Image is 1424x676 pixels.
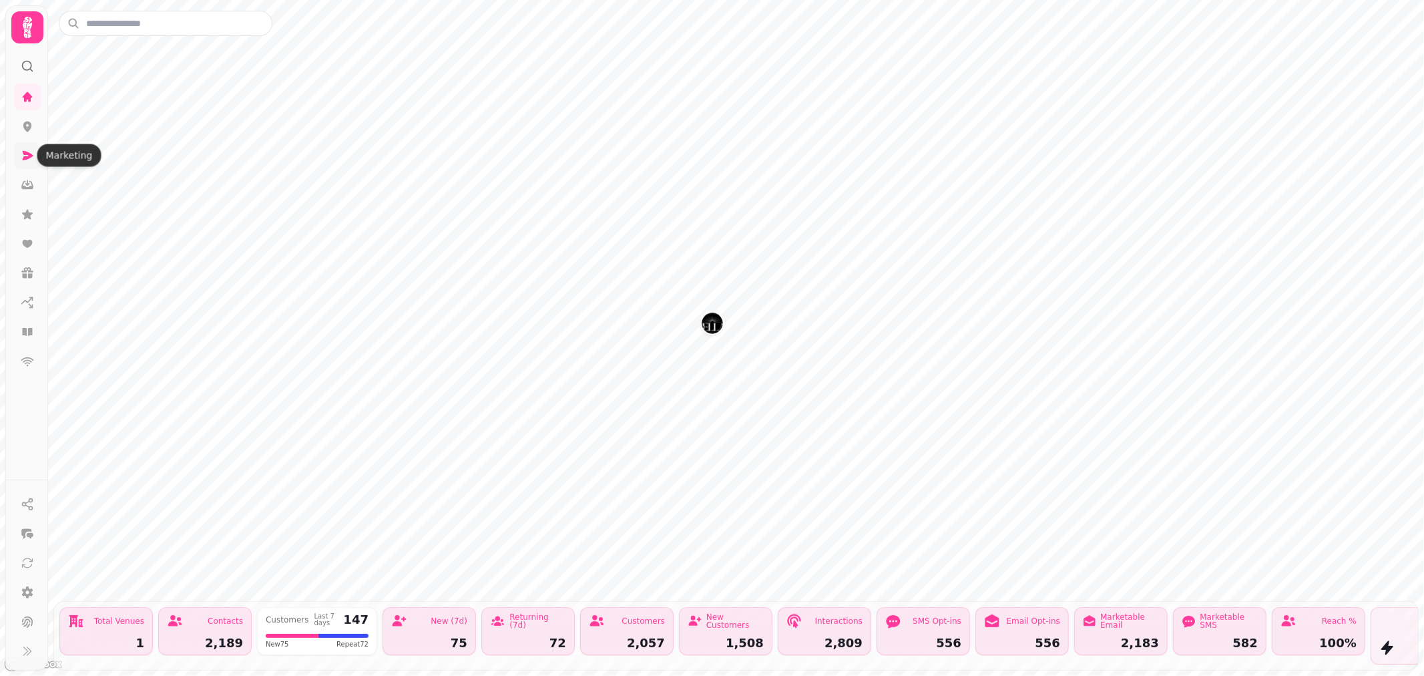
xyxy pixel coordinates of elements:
div: Map marker [702,313,723,338]
div: 100% [1280,637,1357,649]
div: Customers [266,616,309,624]
div: Total Venues [94,617,144,625]
div: 1,508 [688,637,764,649]
div: Returning (7d) [509,613,566,629]
div: Customers [622,617,665,625]
div: Email Opt-ins [1007,617,1060,625]
div: Last 7 days [314,613,338,627]
div: 2,183 [1083,637,1159,649]
div: 75 [391,637,467,649]
div: New Customers [706,613,764,629]
div: Reach % [1322,617,1357,625]
a: Mapbox logo [4,657,63,672]
div: 2,189 [167,637,243,649]
div: Contacts [208,617,243,625]
div: 582 [1182,637,1258,649]
div: Marketing [37,144,101,167]
span: Repeat 72 [336,639,369,649]
div: 1 [68,637,144,649]
div: 2,057 [589,637,665,649]
button: Kellas Restaurant [702,313,723,334]
div: Marketable SMS [1200,613,1258,629]
div: Marketable Email [1100,613,1159,629]
div: 556 [984,637,1060,649]
div: 556 [885,637,961,649]
div: 147 [343,614,369,626]
div: Interactions [815,617,863,625]
span: New 75 [266,639,289,649]
div: New (7d) [431,617,467,625]
div: SMS Opt-ins [913,617,961,625]
div: 2,809 [786,637,863,649]
div: 72 [490,637,566,649]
